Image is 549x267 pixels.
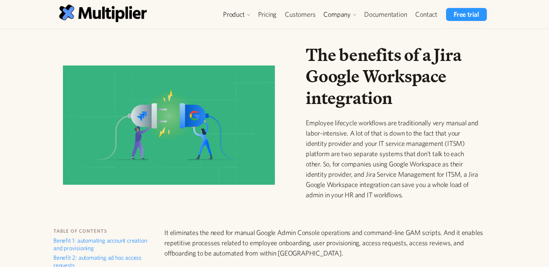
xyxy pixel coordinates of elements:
[306,44,480,109] h1: The benefits of a Jira Google Workspace integration
[411,8,441,21] a: Contact
[223,10,245,19] div: Product
[323,10,351,19] div: Company
[164,227,490,258] p: It eliminates the need for manual Google Admin Console operations and command-line GAM scripts. A...
[446,8,487,21] a: Free trial
[281,8,319,21] a: Customers
[53,227,157,235] h6: table of contents
[63,66,275,185] img: The benefits of a Jira Google Workspace integration
[53,237,157,254] a: Benefit 1: automating account creation and provisioning
[254,8,281,21] a: Pricing
[306,118,480,200] p: Employee lifecycle workflows are traditionally very manual and labor-intensive. A lot of that is ...
[219,8,254,21] div: Product
[319,8,360,21] div: Company
[360,8,411,21] a: Documentation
